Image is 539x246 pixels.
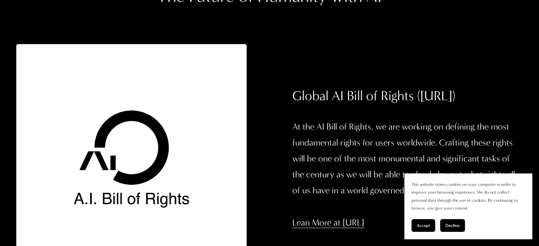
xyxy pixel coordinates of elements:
[411,181,525,212] p: This website stores cookies on your computer in order to improve your browsing experience. We do ...
[440,219,465,232] button: Decline
[411,219,435,232] button: Accept
[292,88,455,104] h3: Global AI Bill of Rights ([URL])
[404,173,532,239] section: Cookie banner
[292,119,523,231] p: At the AI Bill of Rights, we are working on defining the most fundamental rights for users worldw...
[292,217,364,228] a: Lean More at [URL]
[417,223,430,228] span: Accept
[445,223,460,228] span: Decline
